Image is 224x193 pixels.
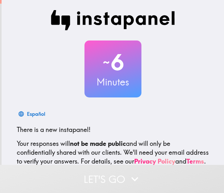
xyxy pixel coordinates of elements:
span: ~ [102,53,111,72]
p: Your responses will and will only be confidentially shared with our clients. We'll need your emai... [17,139,209,166]
a: Privacy Policy [134,157,175,165]
img: Instapanel [51,10,175,30]
a: Terms [186,157,204,165]
b: not be made public [70,140,126,147]
h3: Minutes [84,75,141,89]
button: Español [17,108,48,120]
h2: 6 [84,49,141,75]
span: There is a new instapanel! [17,126,90,134]
div: Español [27,109,45,118]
